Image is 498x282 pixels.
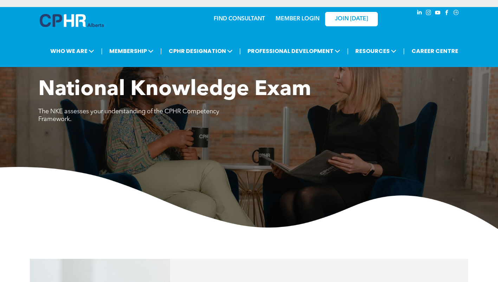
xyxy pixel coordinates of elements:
span: CPHR DESIGNATION [167,45,235,58]
a: Social network [452,9,460,18]
span: The NKE assesses your understanding of the CPHR Competency Framework. [38,108,219,122]
span: RESOURCES [353,45,399,58]
li: | [347,44,349,58]
img: A blue and white logo for cp alberta [40,14,104,27]
a: FIND CONSULTANT [214,16,265,22]
li: | [403,44,405,58]
li: | [239,44,241,58]
a: linkedin [416,9,423,18]
a: youtube [434,9,442,18]
a: MEMBER LOGIN [276,16,319,22]
span: PROFESSIONAL DEVELOPMENT [245,45,342,58]
span: MEMBERSHIP [107,45,156,58]
span: National Knowledge Exam [38,79,311,100]
li: | [101,44,103,58]
a: instagram [425,9,433,18]
a: facebook [443,9,451,18]
a: JOIN [DATE] [325,12,378,26]
li: | [160,44,162,58]
span: JOIN [DATE] [335,16,368,22]
span: WHO WE ARE [48,45,96,58]
a: CAREER CENTRE [409,45,460,58]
